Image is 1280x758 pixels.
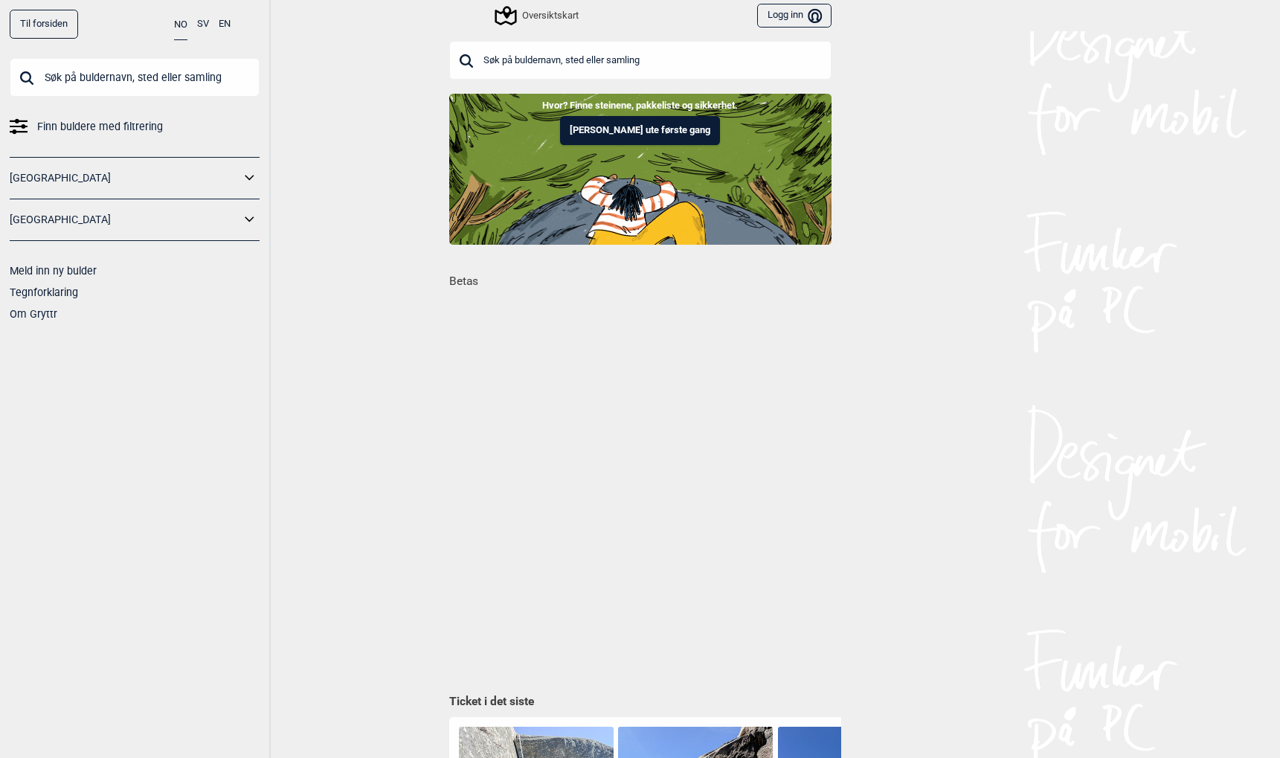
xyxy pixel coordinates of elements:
[10,167,240,189] a: [GEOGRAPHIC_DATA]
[10,308,57,320] a: Om Gryttr
[449,41,832,80] input: Søk på buldernavn, sted eller samling
[757,4,831,28] button: Logg inn
[174,10,187,40] button: NO
[10,286,78,298] a: Tegnforklaring
[449,94,832,244] img: Indoor to outdoor
[449,694,832,710] h1: Ticket i det siste
[37,116,163,138] span: Finn buldere med filtrering
[10,265,97,277] a: Meld inn ny bulder
[11,98,1269,113] p: Hvor? Finne steinene, pakkeliste og sikkerhet.
[497,7,579,25] div: Oversiktskart
[10,58,260,97] input: Søk på buldernavn, sted eller samling
[449,264,841,290] h1: Betas
[197,10,209,39] button: SV
[10,209,240,231] a: [GEOGRAPHIC_DATA]
[10,10,78,39] a: Til forsiden
[10,116,260,138] a: Finn buldere med filtrering
[219,10,231,39] button: EN
[560,116,720,145] button: [PERSON_NAME] ute første gang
